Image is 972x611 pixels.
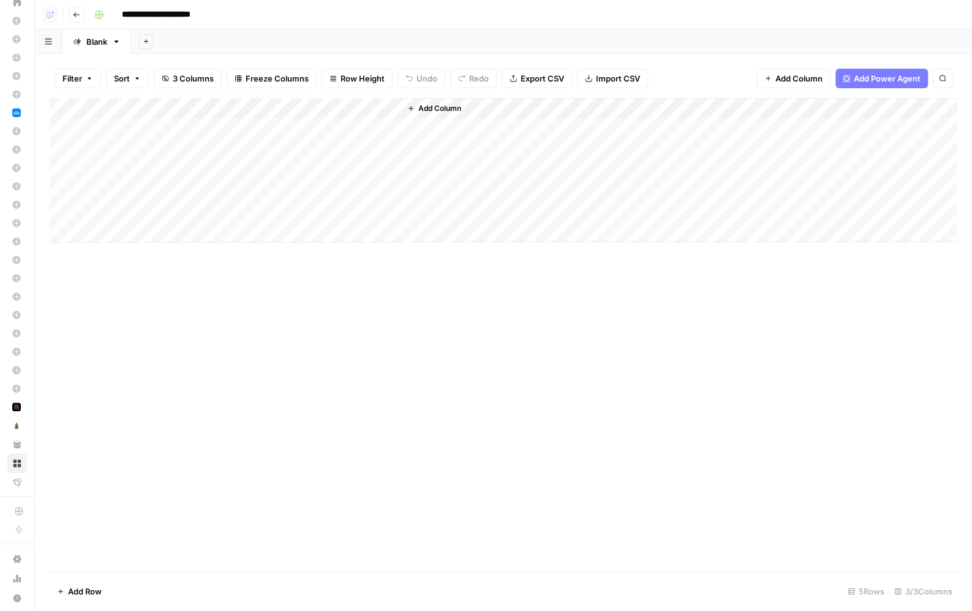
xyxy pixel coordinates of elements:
[416,72,437,85] span: Undo
[173,72,214,85] span: 3 Columns
[7,588,27,608] button: Help + Support
[402,101,466,116] button: Add Column
[397,69,445,88] button: Undo
[521,72,564,85] span: Export CSV
[418,103,461,114] span: Add Column
[889,582,957,601] div: 3/3 Columns
[7,435,27,454] a: Your Data
[7,569,27,588] a: Usage
[62,29,131,54] a: Blank
[835,69,928,88] button: Add Power Agent
[154,69,222,88] button: 3 Columns
[775,72,823,85] span: Add Column
[450,69,497,88] button: Redo
[502,69,572,88] button: Export CSV
[7,454,27,473] a: Browse
[12,403,21,411] img: a3dpw43elaxzrvw23siemf1bj9ym
[843,582,889,601] div: 5 Rows
[12,421,21,430] img: dm7txshh430fvrbowepo0io96xoy
[341,72,385,85] span: Row Height
[756,69,831,88] button: Add Column
[62,72,82,85] span: Filter
[854,72,921,85] span: Add Power Agent
[68,585,102,598] span: Add Row
[12,108,21,117] img: u20wvflawzkod5jeh0x6rufk0gvl
[114,72,130,85] span: Sort
[106,69,149,88] button: Sort
[86,36,107,48] div: Blank
[322,69,393,88] button: Row Height
[7,472,27,492] a: Flightpath
[246,72,309,85] span: Freeze Columns
[50,582,109,601] button: Add Row
[596,72,640,85] span: Import CSV
[469,72,489,85] span: Redo
[577,69,648,88] button: Import CSV
[227,69,317,88] button: Freeze Columns
[7,549,27,569] a: Settings
[55,69,101,88] button: Filter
